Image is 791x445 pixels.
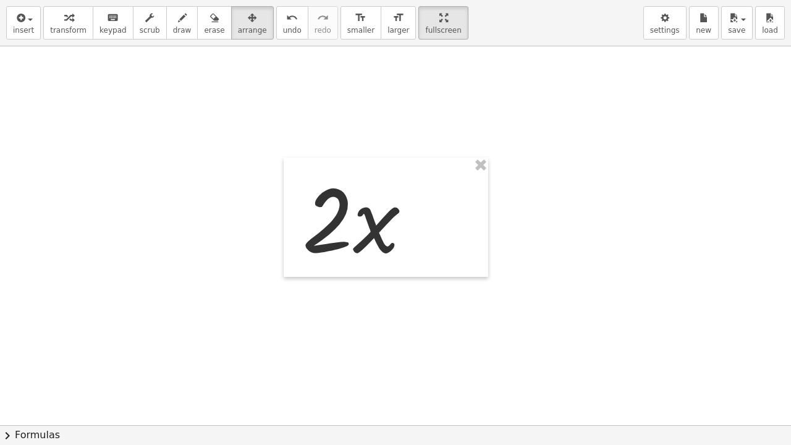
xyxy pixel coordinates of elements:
[341,6,381,40] button: format_sizesmaller
[286,11,298,25] i: undo
[166,6,198,40] button: draw
[276,6,308,40] button: undoundo
[728,26,745,35] span: save
[140,26,160,35] span: scrub
[107,11,119,25] i: keyboard
[283,26,302,35] span: undo
[308,6,338,40] button: redoredo
[721,6,753,40] button: save
[418,6,468,40] button: fullscreen
[387,26,409,35] span: larger
[381,6,416,40] button: format_sizelarger
[317,11,329,25] i: redo
[650,26,680,35] span: settings
[173,26,192,35] span: draw
[13,26,34,35] span: insert
[347,26,374,35] span: smaller
[231,6,274,40] button: arrange
[355,11,366,25] i: format_size
[392,11,404,25] i: format_size
[315,26,331,35] span: redo
[6,6,41,40] button: insert
[696,26,711,35] span: new
[99,26,127,35] span: keypad
[238,26,267,35] span: arrange
[643,6,687,40] button: settings
[93,6,133,40] button: keyboardkeypad
[50,26,87,35] span: transform
[204,26,224,35] span: erase
[755,6,785,40] button: load
[689,6,719,40] button: new
[425,26,461,35] span: fullscreen
[762,26,778,35] span: load
[133,6,167,40] button: scrub
[197,6,231,40] button: erase
[43,6,93,40] button: transform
